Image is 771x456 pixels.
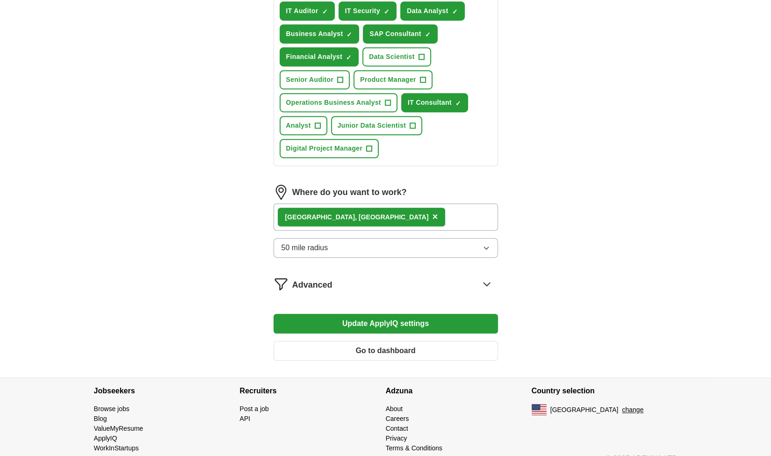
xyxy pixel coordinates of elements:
button: Junior Data Scientist [331,116,423,135]
button: Operations Business Analyst [280,93,397,112]
a: Browse jobs [94,405,130,413]
a: Terms & Conditions [386,444,442,452]
button: Business Analyst✓ [280,24,360,43]
a: About [386,405,403,413]
img: location.png [274,185,288,200]
button: Digital Project Manager [280,139,379,158]
span: IT Security [345,6,380,16]
button: 50 mile radius [274,238,498,258]
span: Data Analyst [407,6,448,16]
span: Data Scientist [369,52,415,62]
button: Senior Auditor [280,70,350,89]
a: Post a job [240,405,269,413]
span: Junior Data Scientist [338,121,406,130]
span: ✓ [346,54,352,61]
button: Go to dashboard [274,341,498,361]
a: API [240,415,251,422]
button: Analyst [280,116,327,135]
span: Product Manager [360,75,416,85]
span: Advanced [292,279,332,291]
span: Financial Analyst [286,52,343,62]
label: Where do you want to work? [292,186,407,199]
img: filter [274,276,288,291]
span: ✓ [425,31,431,38]
span: ✓ [322,8,328,15]
span: [GEOGRAPHIC_DATA] [550,405,619,415]
h4: Country selection [532,378,677,404]
img: US flag [532,404,547,415]
a: Contact [386,425,408,432]
button: IT Auditor✓ [280,1,335,21]
div: [GEOGRAPHIC_DATA], [GEOGRAPHIC_DATA] [285,212,429,222]
span: ✓ [452,8,458,15]
a: Blog [94,415,107,422]
span: Business Analyst [286,29,343,39]
button: change [622,405,643,415]
span: ✓ [455,100,461,107]
a: Careers [386,415,409,422]
button: IT Consultant✓ [401,93,468,112]
span: Analyst [286,121,311,130]
button: SAP Consultant✓ [363,24,437,43]
span: Senior Auditor [286,75,334,85]
button: Data Analyst✓ [400,1,465,21]
a: ValueMyResume [94,425,144,432]
button: Financial Analyst✓ [280,47,359,66]
span: 50 mile radius [281,242,328,253]
button: × [432,210,438,224]
span: ✓ [346,31,352,38]
a: ApplyIQ [94,434,117,442]
span: IT Consultant [408,98,452,108]
span: × [432,211,438,222]
button: Product Manager [353,70,432,89]
span: Operations Business Analyst [286,98,381,108]
button: IT Security✓ [339,1,396,21]
a: Privacy [386,434,407,442]
a: WorkInStartups [94,444,139,452]
span: SAP Consultant [369,29,421,39]
span: IT Auditor [286,6,318,16]
button: Update ApplyIQ settings [274,314,498,333]
span: ✓ [384,8,389,15]
span: Digital Project Manager [286,144,363,153]
button: Data Scientist [362,47,431,66]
